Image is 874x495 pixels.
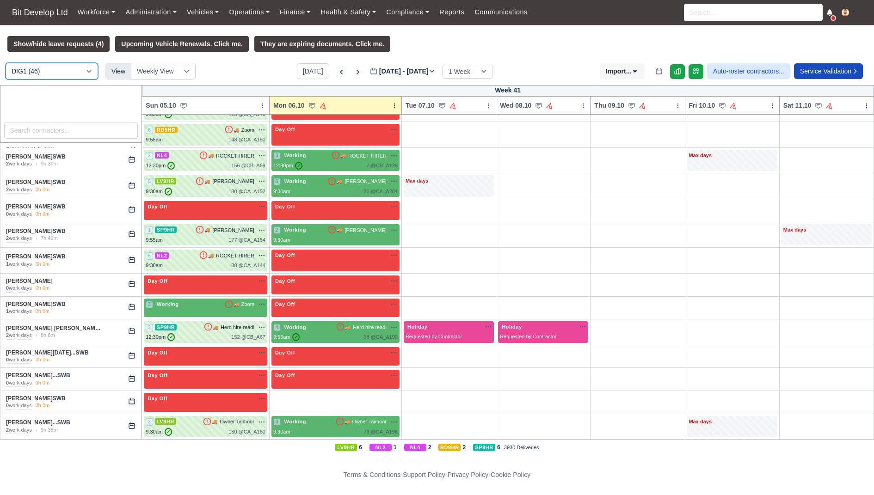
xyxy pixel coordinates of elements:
[167,162,175,170] span: ✓
[381,3,434,21] a: Compliance
[221,324,254,331] span: Herd hire readi
[146,252,153,260] span: 5
[4,122,138,139] input: Search contractors...
[335,444,357,451] span: LV9HR
[208,252,214,259] span: 🚚
[155,301,181,307] span: Working
[295,162,302,170] span: ✓
[146,418,153,426] span: 2
[345,177,386,185] span: [PERSON_NAME]
[689,152,776,160] div: Max days
[228,237,244,243] span: 177 @
[231,334,246,340] span: 152 @
[794,63,863,79] a: Service Validation
[282,324,308,330] span: Working
[146,203,169,210] span: Day Off
[254,36,390,52] a: They are expiring documents. Click me.
[6,203,102,211] div: SWB
[689,418,776,426] div: Max days
[7,3,73,22] span: Bit Develop Ltd
[6,380,9,385] strong: 0
[6,419,102,427] div: SWB
[6,372,57,379] a: [PERSON_NAME]...
[497,444,500,451] strong: 6
[428,444,431,451] strong: 2
[273,372,297,379] span: Day Off
[36,285,50,292] div: 0h 0m
[6,253,53,260] a: [PERSON_NAME]
[6,332,32,340] div: work days
[6,186,32,194] div: work days
[6,300,102,308] div: SWB
[6,161,9,166] strong: 2
[6,153,53,160] a: [PERSON_NAME]
[36,332,37,340] span: ·
[6,419,57,426] a: [PERSON_NAME]...
[348,152,387,160] span: ROCKET HIRER
[155,152,169,159] span: NL4
[6,253,102,261] div: SWB
[182,3,224,21] a: Vehicles
[352,418,387,426] span: Owner Taimoor
[36,211,50,218] div: 0h 0m
[228,188,265,196] div: CA_A152
[273,236,290,244] div: 9:30am
[146,152,153,159] span: 2
[404,444,426,451] span: NL4
[165,428,172,436] span: ✓
[363,428,398,436] div: CA_A196
[36,160,37,168] span: ·
[204,178,210,185] span: 🚚
[6,301,53,307] a: [PERSON_NAME]
[165,188,172,196] span: ✓
[6,372,102,379] div: SWB
[370,66,435,77] label: [DATE] - [DATE]
[6,402,32,409] div: work days
[273,428,290,436] div: 9:30am
[228,429,244,434] span: 180 @
[36,235,37,243] span: ·
[363,429,375,434] span: 73 @
[41,235,58,243] div: 7h 49m
[7,36,110,52] button: Show/hide leave requests (4)
[406,177,492,185] div: Max days
[340,152,346,159] span: 🚚
[146,324,153,331] span: 3
[684,4,823,21] input: Search...
[146,428,172,436] div: 9:30am
[366,163,375,168] span: 7 @
[212,177,254,185] span: [PERSON_NAME]
[36,308,50,315] div: 0h 0m
[353,324,387,331] span: Herd hire readi
[282,418,308,425] span: Working
[345,226,386,234] span: [PERSON_NAME]
[6,227,102,235] div: SWB
[216,252,254,260] span: ROCKET HIRER
[6,235,32,243] div: work days
[6,357,9,362] strong: 0
[434,3,469,21] a: Reports
[146,301,153,308] span: 3
[146,178,153,185] span: 5
[369,444,392,451] span: NL2
[7,4,73,22] a: Bit Develop Ltd
[231,163,246,168] span: 156 @
[234,301,239,308] span: 🚚
[783,226,870,234] div: Max days
[146,127,153,134] span: 6
[406,324,430,330] span: Holiday
[146,236,163,244] div: 9:55am
[6,427,32,434] div: work days
[273,203,297,210] span: Day Off
[231,333,265,341] div: CB_A67
[406,334,462,339] span: Requested by Contractor
[228,111,244,117] span: 125 @
[228,189,244,194] span: 180 @
[282,178,308,184] span: Working
[231,162,265,170] div: CB_A69
[120,3,181,21] a: Administration
[273,226,281,234] span: 2
[500,101,531,110] span: Wed 08.10
[228,236,265,244] div: CA_A154
[6,332,9,338] strong: 2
